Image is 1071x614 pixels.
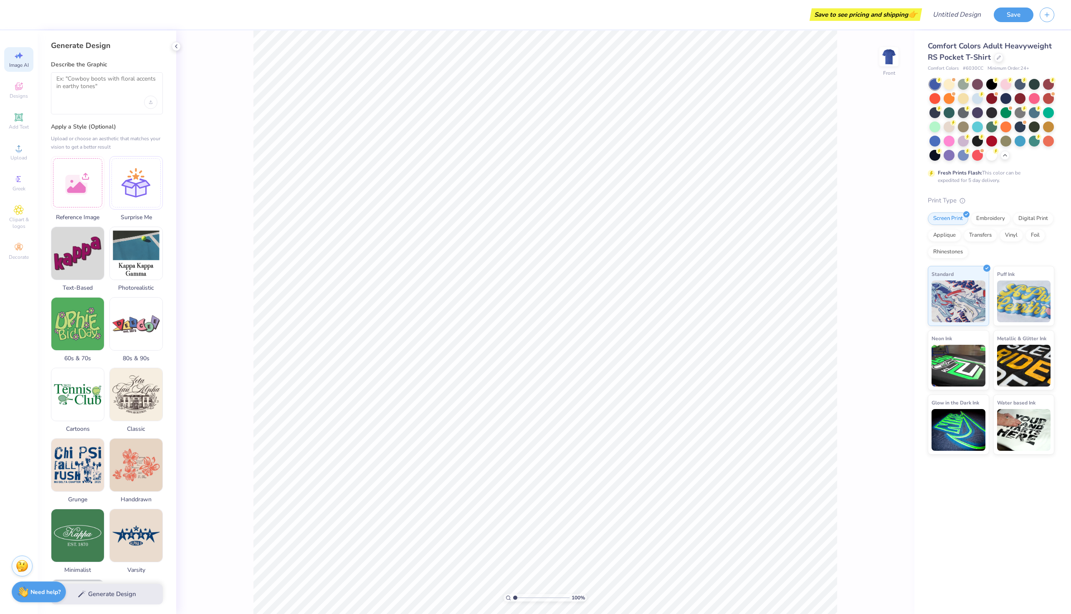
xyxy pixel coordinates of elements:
img: Varsity [110,509,162,562]
span: Upload [10,154,27,161]
label: Describe the Graphic [51,61,163,69]
div: Upload image [144,96,157,109]
span: 100 % [572,594,585,601]
span: Neon Ink [932,334,952,343]
img: Cartoons [51,368,104,421]
span: 80s & 90s [109,354,163,363]
span: Surprise Me [109,213,163,222]
img: Standard [932,280,985,322]
div: Vinyl [1000,229,1023,242]
div: Digital Print [1013,212,1053,225]
button: Save [994,8,1033,22]
span: Greek [13,185,25,192]
span: Text-Based [51,283,104,292]
span: Handdrawn [109,495,163,504]
img: Minimalist [51,509,104,562]
span: 60s & 70s [51,354,104,363]
img: Puff Ink [997,280,1051,322]
span: Glow in the Dark Ink [932,398,979,407]
div: Save to see pricing and shipping [812,8,920,21]
div: Front [883,69,895,77]
img: Grunge [51,439,104,491]
div: Upload or choose an aesthetic that matches your vision to get a better result [51,134,163,151]
img: 80s & 90s [110,298,162,350]
div: Generate Design [51,40,163,51]
img: Text-Based [51,227,104,280]
span: Classic [109,424,163,433]
span: # 6030CC [963,65,983,72]
span: Decorate [9,254,29,260]
img: Classic [110,368,162,421]
img: Glow in the Dark Ink [932,409,985,451]
span: Photorealistic [109,283,163,292]
img: Front [881,48,897,65]
span: Add Text [9,124,29,130]
img: 60s & 70s [51,298,104,350]
div: Print Type [928,196,1054,205]
div: Embroidery [971,212,1010,225]
div: Screen Print [928,212,968,225]
img: Metallic & Glitter Ink [997,345,1051,387]
span: Varsity [109,566,163,574]
div: Transfers [964,229,997,242]
span: Water based Ink [997,398,1036,407]
span: Puff Ink [997,270,1015,278]
span: Cartoons [51,424,104,433]
span: Standard [932,270,954,278]
span: Clipart & logos [4,216,33,230]
span: Minimum Order: 24 + [987,65,1029,72]
div: This color can be expedited for 5 day delivery. [938,169,1041,184]
span: Designs [10,93,28,99]
span: Comfort Colors Adult Heavyweight RS Pocket T-Shirt [928,41,1052,62]
img: Handdrawn [110,439,162,491]
span: Comfort Colors [928,65,959,72]
span: Minimalist [51,566,104,574]
span: Metallic & Glitter Ink [997,334,1046,343]
img: Neon Ink [932,345,985,387]
strong: Need help? [30,588,61,596]
span: Reference Image [51,213,104,222]
span: 👉 [908,9,917,19]
img: Photorealistic [110,227,162,280]
div: Applique [928,229,961,242]
span: Grunge [51,495,104,504]
span: Image AI [9,62,29,68]
input: Untitled Design [926,6,987,23]
strong: Fresh Prints Flash: [938,169,982,176]
label: Apply a Style (Optional) [51,123,163,131]
img: Water based Ink [997,409,1051,451]
div: Rhinestones [928,246,968,258]
div: Foil [1025,229,1045,242]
